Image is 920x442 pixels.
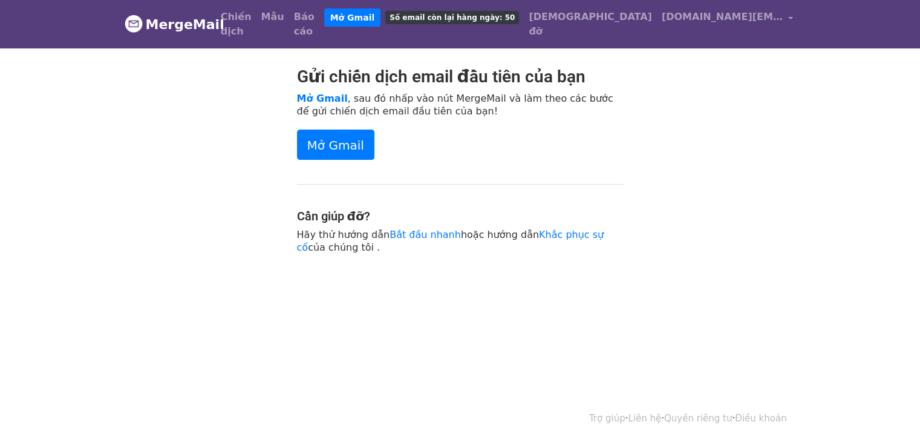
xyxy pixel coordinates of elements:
font: hoặc hướng dẫn [461,229,539,240]
a: Điều khoản [735,413,786,424]
a: Bắt đầu nhanh [390,229,461,240]
font: · [661,413,664,424]
a: Số email còn lại hàng ngày: 50 [380,5,524,29]
a: Quyền riêng tư [664,413,732,424]
a: Mở Gmail [297,130,374,160]
img: Logo MergeMail [125,15,143,33]
a: Khắc phục sự cố [297,229,604,253]
font: Số email còn lại hàng ngày: 50 [390,13,515,22]
a: [DEMOGRAPHIC_DATA] đỡ [524,5,656,44]
font: Mẫu [261,11,284,22]
font: Báo cáo [294,11,315,37]
a: Liên hệ [628,413,661,424]
a: Mở Gmail [297,93,348,104]
font: Chiến dịch [221,11,252,37]
a: Mở Gmail [324,8,381,27]
font: Hãy thử hướng dẫn [297,229,390,240]
font: · [625,413,628,424]
iframe: Tiện ích trò chuyện [860,384,920,442]
a: Trợ giúp [589,413,625,424]
a: Chiến dịch [216,5,256,44]
font: của chúng tôi . [308,242,380,253]
a: Báo cáo [289,5,319,44]
font: , sau đó nhấp vào nút MergeMail và làm theo các bước để gửi chiến dịch email đầu tiên của bạn! [297,93,613,117]
font: Cần giúp đỡ? [297,209,370,223]
font: Mở Gmail [330,13,375,22]
a: MergeMail [125,12,206,37]
font: [DEMOGRAPHIC_DATA] đỡ [529,11,651,37]
a: Mẫu [256,5,289,29]
a: [DOMAIN_NAME][EMAIL_ADDRESS][DOMAIN_NAME] [657,5,798,33]
font: MergeMail [146,17,224,32]
font: · [732,413,735,424]
font: Gửi chiến dịch email đầu tiên của bạn [297,67,586,87]
font: Mở Gmail [307,138,364,153]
